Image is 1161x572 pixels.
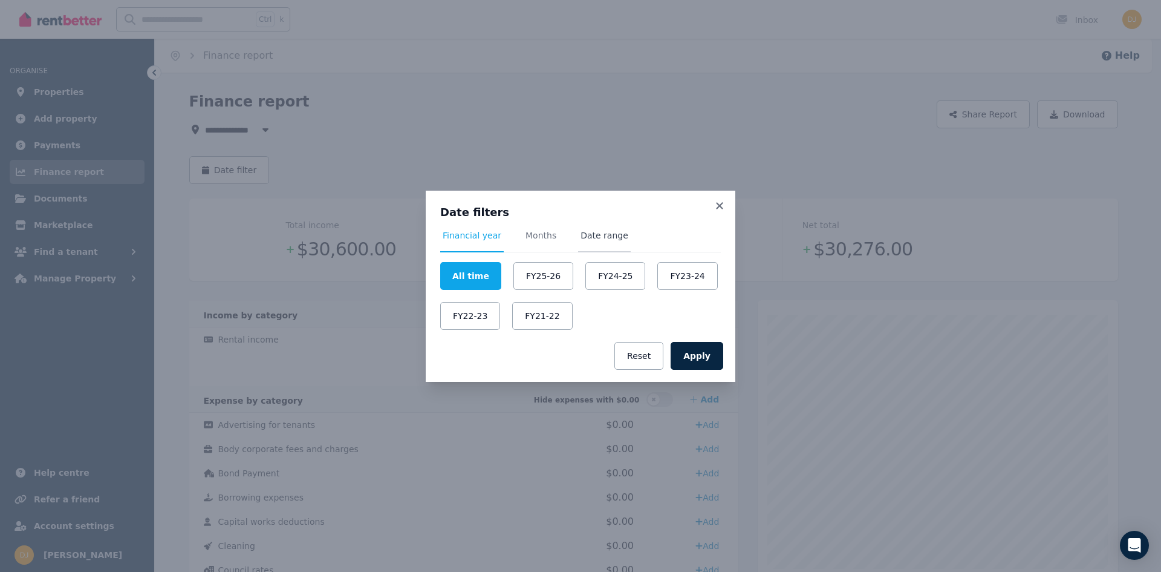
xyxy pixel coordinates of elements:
button: All time [440,262,501,290]
div: Open Intercom Messenger [1120,531,1149,560]
button: FY21-22 [512,302,572,330]
button: Reset [614,342,663,370]
button: FY24-25 [585,262,645,290]
h3: Date filters [440,205,721,220]
button: FY25-26 [513,262,573,290]
span: Financial year [443,229,501,242]
button: Apply [671,342,723,370]
button: FY22-23 [440,302,500,330]
span: Date range [580,229,628,242]
span: Months [525,229,556,242]
nav: Tabs [440,229,721,252]
button: FY23-24 [657,262,717,290]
